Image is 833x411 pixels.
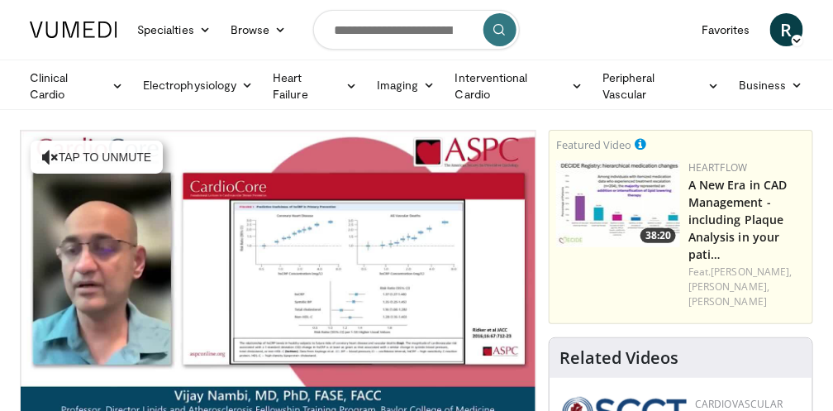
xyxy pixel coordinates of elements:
[30,22,117,38] img: VuMedi Logo
[711,265,792,279] a: [PERSON_NAME],
[20,69,133,103] a: Clinical Cardio
[692,13,760,46] a: Favorites
[221,13,297,46] a: Browse
[133,69,263,102] a: Electrophysiology
[127,13,221,46] a: Specialties
[313,10,520,50] input: Search topics, interventions
[367,69,445,102] a: Imaging
[688,265,806,309] div: Feat.
[263,69,367,103] a: Heart Failure
[445,69,593,103] a: Interventional Cardio
[556,160,680,247] img: 738d0e2d-290f-4d89-8861-908fb8b721dc.150x105_q85_crop-smart_upscale.jpg
[688,177,788,262] a: A New Era in CAD Management - including Plaque Analysis in your pati…
[556,160,680,247] a: 38:20
[556,137,631,152] small: Featured Video
[640,228,676,243] span: 38:20
[688,294,767,308] a: [PERSON_NAME]
[31,141,163,174] button: Tap to unmute
[688,280,769,294] a: [PERSON_NAME],
[729,69,813,102] a: Business
[559,348,678,368] h4: Related Videos
[688,160,748,174] a: Heartflow
[593,69,729,103] a: Peripheral Vascular
[770,13,803,46] a: R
